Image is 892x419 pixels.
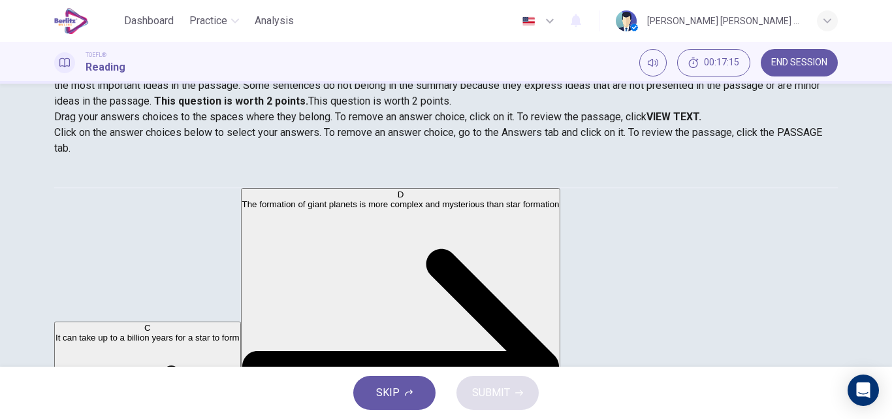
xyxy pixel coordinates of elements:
button: END SESSION [761,49,838,76]
div: Hide [677,49,750,76]
div: Mute [639,49,667,76]
img: en [520,16,537,26]
span: The formation of giant planets is more complex and mysterious than star formation [242,199,560,209]
div: D [242,190,560,199]
button: Dashboard [119,9,179,33]
button: Analysis [249,9,299,33]
span: 00:17:15 [704,58,739,68]
a: EduSynch logo [54,8,119,34]
div: Open Intercom Messenger [848,375,879,406]
span: It can take up to a billion years for a star to form [56,333,240,343]
span: END SESSION [771,58,827,68]
img: EduSynch logo [54,8,89,34]
div: C [56,323,240,333]
button: SKIP [353,376,436,410]
span: Practice [189,13,227,29]
span: Directions: An introductory sentence for a brief summary of the passage is provided below. Comple... [54,63,822,107]
h1: Reading [86,59,125,75]
div: Choose test type tabs [54,156,838,188]
span: This question is worth 2 points. [308,95,451,107]
span: SKIP [376,384,400,402]
span: Analysis [255,13,294,29]
button: Practice [184,9,244,33]
strong: VIEW TEXT. [646,110,701,123]
div: [PERSON_NAME] [PERSON_NAME] Toledo [647,13,801,29]
span: TOEFL® [86,50,106,59]
span: Dashboard [124,13,174,29]
button: 00:17:15 [677,49,750,76]
p: Click on the answer choices below to select your answers. To remove an answer choice, go to the A... [54,125,838,156]
img: Profile picture [616,10,637,31]
strong: This question is worth 2 points. [151,95,308,107]
p: Drag your answers choices to the spaces where they belong. To remove an answer choice, click on i... [54,109,838,125]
